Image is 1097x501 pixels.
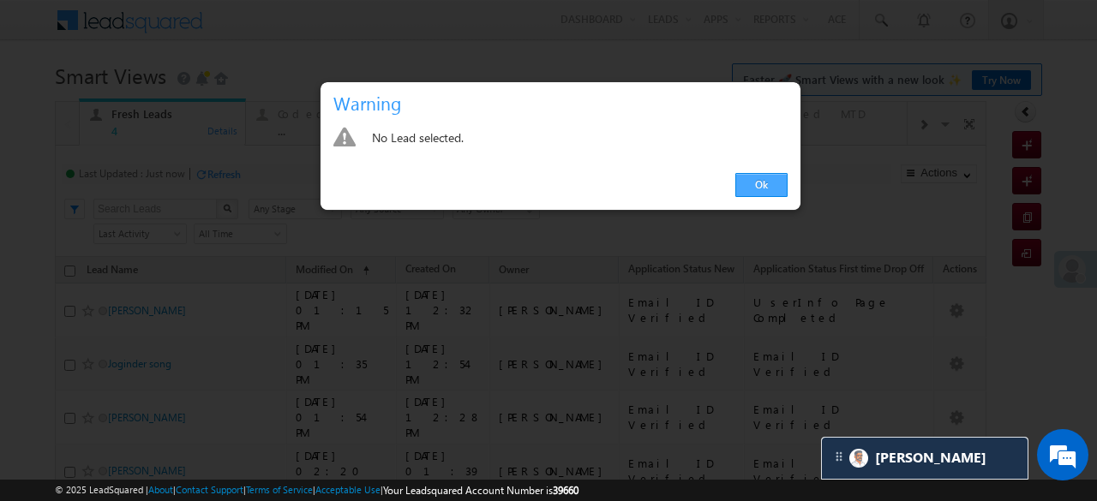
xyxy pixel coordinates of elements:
[821,437,1028,480] div: carter-dragCarter[PERSON_NAME]
[22,158,313,372] textarea: Type your message and hit 'Enter'
[849,449,868,468] img: Carter
[89,90,288,112] div: Chat with us now
[333,88,794,118] h3: Warning
[315,484,381,495] a: Acceptable Use
[29,90,72,112] img: d_60004797649_company_0_60004797649
[148,484,173,495] a: About
[735,173,788,197] a: Ok
[832,450,846,463] img: carter-drag
[55,482,578,498] span: © 2025 LeadSquared | | | | |
[875,450,986,466] span: Carter
[246,484,313,495] a: Terms of Service
[553,484,578,497] span: 39660
[176,484,243,495] a: Contact Support
[372,127,788,151] div: No Lead selected.
[233,385,311,409] em: Start Chat
[383,484,578,497] span: Your Leadsquared Account Number is
[281,9,322,50] div: Minimize live chat window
